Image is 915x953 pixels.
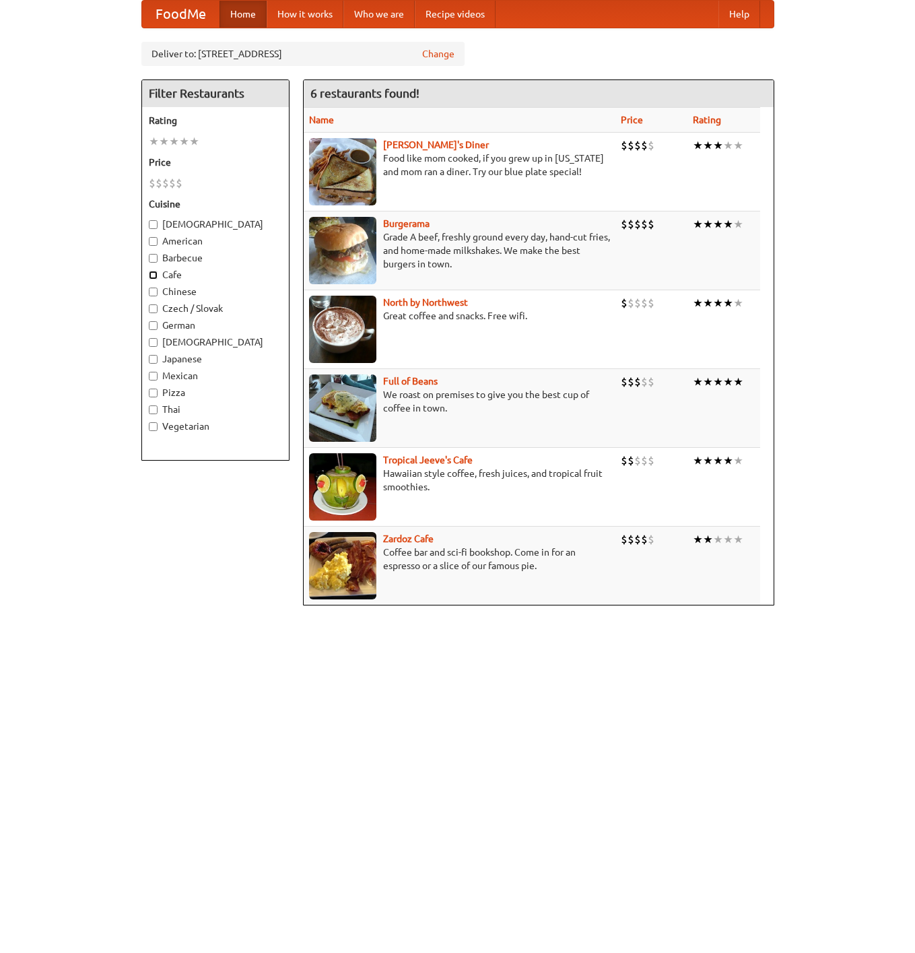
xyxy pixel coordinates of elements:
[628,453,634,468] li: $
[415,1,496,28] a: Recipe videos
[149,319,282,332] label: German
[693,114,721,125] a: Rating
[309,230,610,271] p: Grade A beef, freshly ground every day, hand-cut fries, and home-made milkshakes. We make the bes...
[641,138,648,153] li: $
[713,453,723,468] li: ★
[648,138,654,153] li: $
[693,532,703,547] li: ★
[149,420,282,433] label: Vegetarian
[648,217,654,232] li: $
[267,1,343,28] a: How it works
[703,217,713,232] li: ★
[156,176,162,191] li: $
[149,372,158,381] input: Mexican
[219,1,267,28] a: Home
[422,47,454,61] a: Change
[383,376,438,387] b: Full of Beans
[634,453,641,468] li: $
[149,405,158,414] input: Thai
[309,388,610,415] p: We roast on premises to give you the best cup of coffee in town.
[149,197,282,211] h5: Cuisine
[309,309,610,323] p: Great coffee and snacks. Free wifi.
[309,217,376,284] img: burgerama.jpg
[723,217,733,232] li: ★
[648,374,654,389] li: $
[641,532,648,547] li: $
[149,218,282,231] label: [DEMOGRAPHIC_DATA]
[149,114,282,127] h5: Rating
[343,1,415,28] a: Who we are
[383,297,468,308] b: North by Northwest
[733,217,743,232] li: ★
[149,271,158,280] input: Cafe
[733,453,743,468] li: ★
[149,234,282,248] label: American
[309,152,610,178] p: Food like mom cooked, if you grew up in [US_STATE] and mom ran a diner. Try our blue plate special!
[641,296,648,310] li: $
[723,296,733,310] li: ★
[723,453,733,468] li: ★
[723,374,733,389] li: ★
[641,374,648,389] li: $
[621,114,643,125] a: Price
[628,217,634,232] li: $
[383,218,430,229] a: Burgerama
[634,138,641,153] li: $
[149,352,282,366] label: Japanese
[713,138,723,153] li: ★
[149,389,158,397] input: Pizza
[693,217,703,232] li: ★
[713,374,723,389] li: ★
[648,296,654,310] li: $
[149,220,158,229] input: [DEMOGRAPHIC_DATA]
[383,455,473,465] a: Tropical Jeeve's Cafe
[641,217,648,232] li: $
[713,217,723,232] li: ★
[634,532,641,547] li: $
[149,288,158,296] input: Chinese
[621,374,628,389] li: $
[723,138,733,153] li: ★
[309,114,334,125] a: Name
[142,80,289,107] h4: Filter Restaurants
[383,533,434,544] b: Zardoz Cafe
[149,369,282,383] label: Mexican
[634,296,641,310] li: $
[621,138,628,153] li: $
[149,335,282,349] label: [DEMOGRAPHIC_DATA]
[309,296,376,363] img: north.jpg
[310,87,419,100] ng-pluralize: 6 restaurants found!
[733,532,743,547] li: ★
[713,296,723,310] li: ★
[733,138,743,153] li: ★
[383,139,489,150] b: [PERSON_NAME]'s Diner
[621,296,628,310] li: $
[648,532,654,547] li: $
[693,296,703,310] li: ★
[169,134,179,149] li: ★
[641,453,648,468] li: $
[149,422,158,431] input: Vegetarian
[718,1,760,28] a: Help
[713,532,723,547] li: ★
[309,467,610,494] p: Hawaiian style coffee, fresh juices, and tropical fruit smoothies.
[621,453,628,468] li: $
[628,532,634,547] li: $
[733,374,743,389] li: ★
[149,403,282,416] label: Thai
[162,176,169,191] li: $
[149,134,159,149] li: ★
[159,134,169,149] li: ★
[733,296,743,310] li: ★
[149,254,158,263] input: Barbecue
[142,1,219,28] a: FoodMe
[149,355,158,364] input: Japanese
[723,532,733,547] li: ★
[703,374,713,389] li: ★
[149,285,282,298] label: Chinese
[149,321,158,330] input: German
[189,134,199,149] li: ★
[309,374,376,442] img: beans.jpg
[703,453,713,468] li: ★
